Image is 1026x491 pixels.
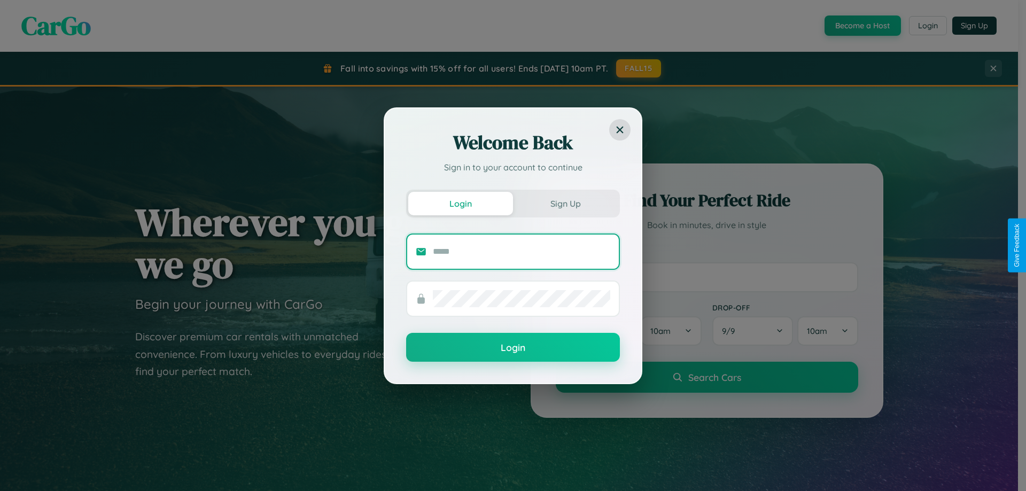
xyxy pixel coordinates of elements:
[406,130,620,155] h2: Welcome Back
[406,333,620,362] button: Login
[513,192,618,215] button: Sign Up
[406,161,620,174] p: Sign in to your account to continue
[1013,224,1021,267] div: Give Feedback
[408,192,513,215] button: Login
